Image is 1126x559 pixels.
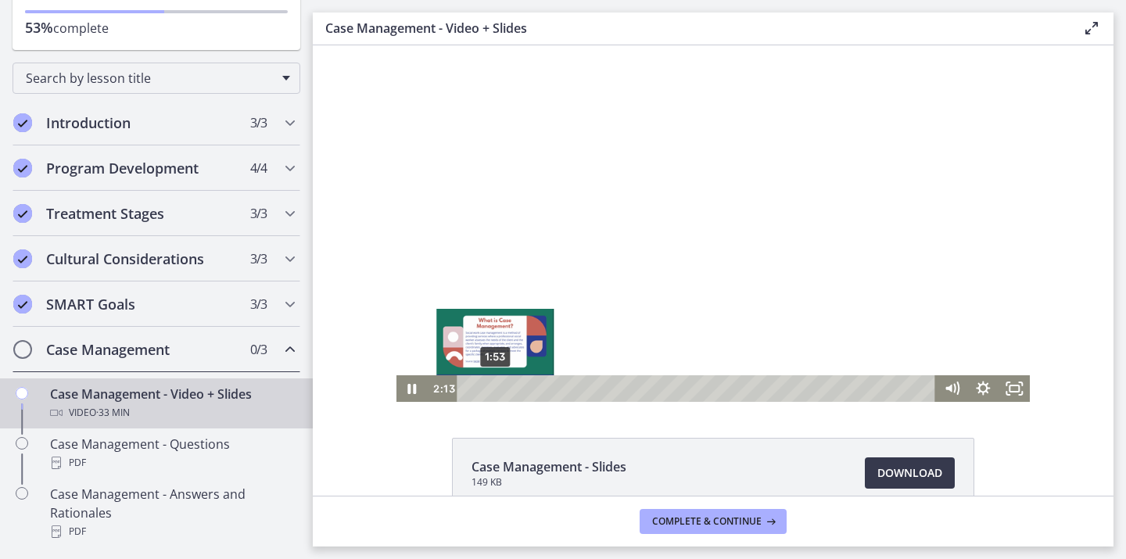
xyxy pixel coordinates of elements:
[13,249,32,268] i: Completed
[25,18,53,37] span: 53%
[325,19,1057,38] h3: Case Management - Video + Slides
[50,403,294,422] div: Video
[46,204,237,223] h2: Treatment Stages
[250,204,267,223] span: 3 / 3
[46,159,237,177] h2: Program Development
[50,522,294,541] div: PDF
[250,113,267,132] span: 3 / 3
[50,453,294,472] div: PDF
[865,457,955,489] a: Download
[250,159,267,177] span: 4 / 4
[250,340,267,359] span: 0 / 3
[50,485,294,541] div: Case Management - Answers and Rationales
[13,113,32,132] i: Completed
[686,330,717,357] button: Fullscreen
[250,295,267,314] span: 3 / 3
[13,63,300,94] div: Search by lesson title
[877,464,942,482] span: Download
[46,249,237,268] h2: Cultural Considerations
[640,509,787,534] button: Complete & continue
[13,295,32,314] i: Completed
[46,113,237,132] h2: Introduction
[250,249,267,268] span: 3 / 3
[652,515,762,528] span: Complete & continue
[50,385,294,422] div: Case Management - Video + Slides
[313,45,1113,402] iframe: Video Lesson
[46,340,237,359] h2: Case Management
[46,295,237,314] h2: SMART Goals
[472,457,626,476] span: Case Management - Slides
[13,204,32,223] i: Completed
[654,330,686,357] button: Show settings menu
[25,18,288,38] p: complete
[13,159,32,177] i: Completed
[623,330,654,357] button: Mute
[472,476,626,489] span: 149 KB
[96,403,130,422] span: · 33 min
[50,435,294,472] div: Case Management - Questions
[26,70,274,87] span: Search by lesson title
